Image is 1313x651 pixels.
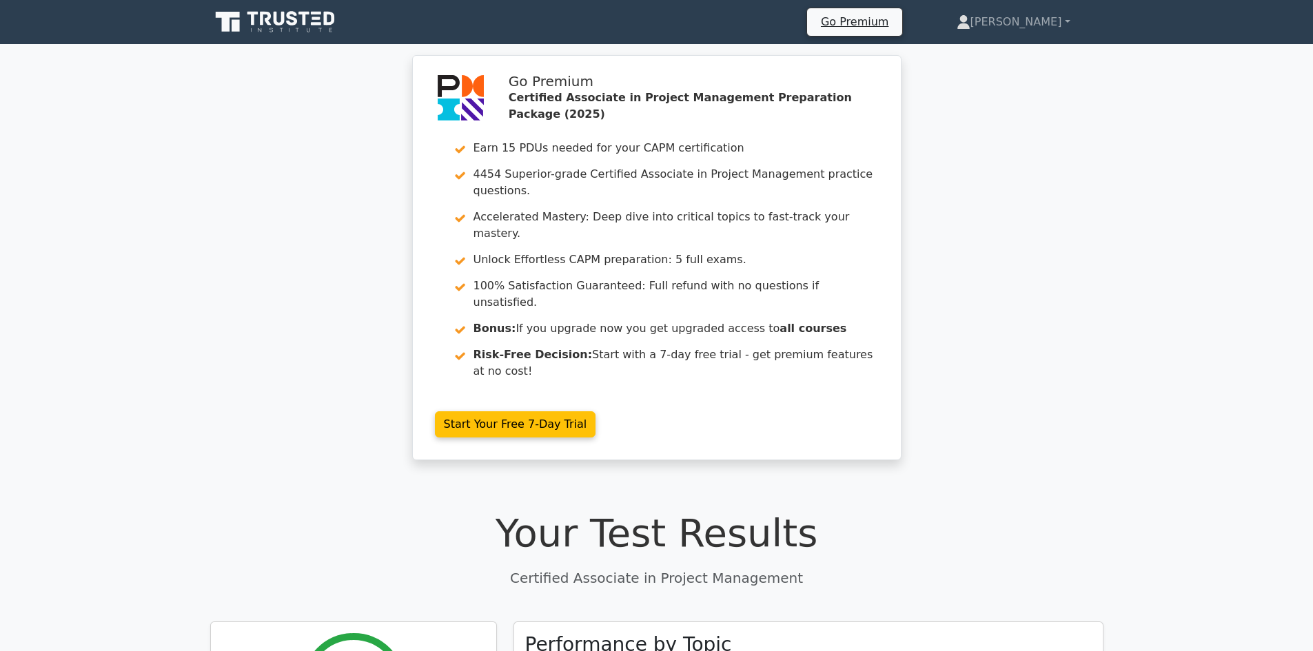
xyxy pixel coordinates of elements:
[813,12,897,31] a: Go Premium
[210,510,1103,556] h1: Your Test Results
[924,8,1103,36] a: [PERSON_NAME]
[435,411,596,437] a: Start Your Free 7-Day Trial
[210,568,1103,588] p: Certified Associate in Project Management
